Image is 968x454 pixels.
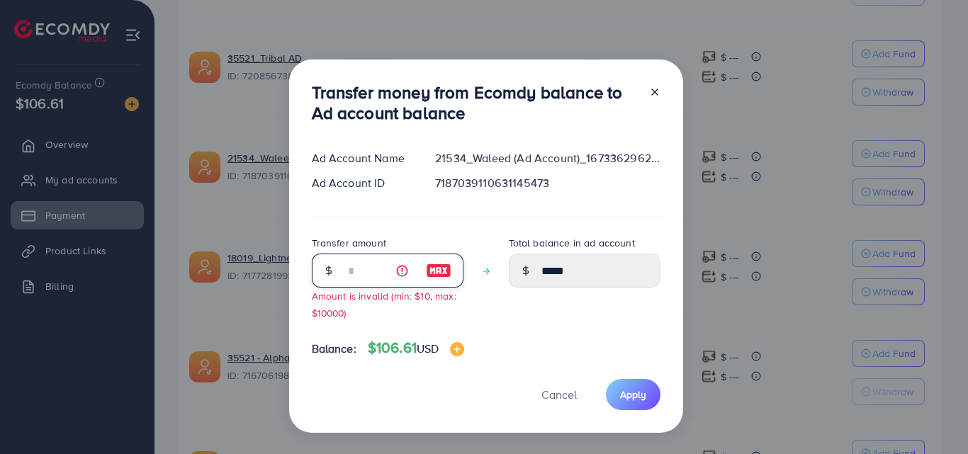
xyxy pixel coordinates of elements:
[300,150,424,166] div: Ad Account Name
[368,339,465,357] h4: $106.61
[312,82,638,123] h3: Transfer money from Ecomdy balance to Ad account balance
[300,175,424,191] div: Ad Account ID
[426,262,451,279] img: image
[541,387,577,402] span: Cancel
[509,236,635,250] label: Total balance in ad account
[424,150,671,166] div: 21534_Waleed (Ad Account)_1673362962744
[312,289,456,319] small: Amount is invalid (min: $10, max: $10000)
[312,341,356,357] span: Balance:
[312,236,386,250] label: Transfer amount
[524,379,595,409] button: Cancel
[908,390,957,443] iframe: Chat
[620,387,646,402] span: Apply
[417,341,439,356] span: USD
[606,379,660,409] button: Apply
[424,175,671,191] div: 7187039110631145473
[450,342,464,356] img: image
